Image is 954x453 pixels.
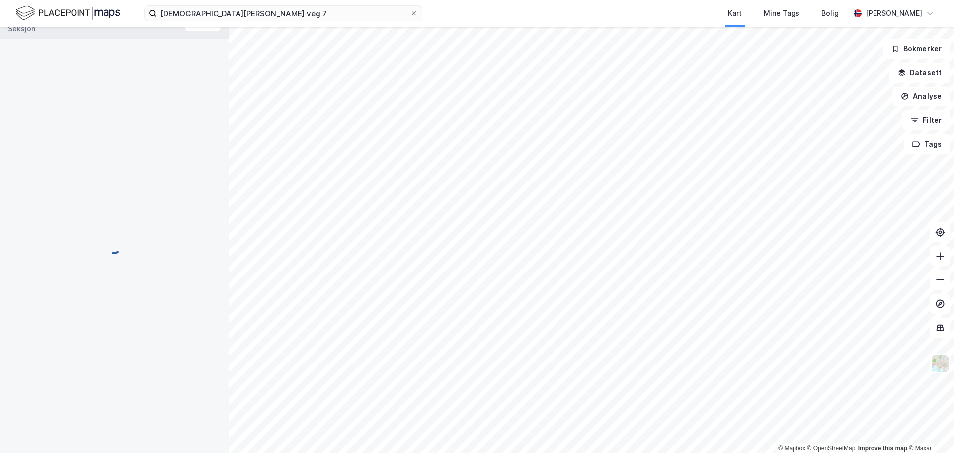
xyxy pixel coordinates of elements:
[892,87,950,106] button: Analyse
[931,354,950,373] img: Z
[902,110,950,130] button: Filter
[883,39,950,59] button: Bokmerker
[157,6,410,21] input: Søk på adresse, matrikkel, gårdeiere, leietakere eller personer
[106,239,122,255] img: spinner.a6d8c91a73a9ac5275cf975e30b51cfb.svg
[728,7,742,19] div: Kart
[821,7,839,19] div: Bolig
[16,4,120,22] img: logo.f888ab2527a4732fd821a326f86c7f29.svg
[904,405,954,453] iframe: Chat Widget
[8,23,35,35] div: Seksjon
[807,445,856,452] a: OpenStreetMap
[889,63,950,83] button: Datasett
[778,445,805,452] a: Mapbox
[764,7,799,19] div: Mine Tags
[904,405,954,453] div: Kontrollprogram for chat
[904,134,950,154] button: Tags
[858,445,907,452] a: Improve this map
[866,7,922,19] div: [PERSON_NAME]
